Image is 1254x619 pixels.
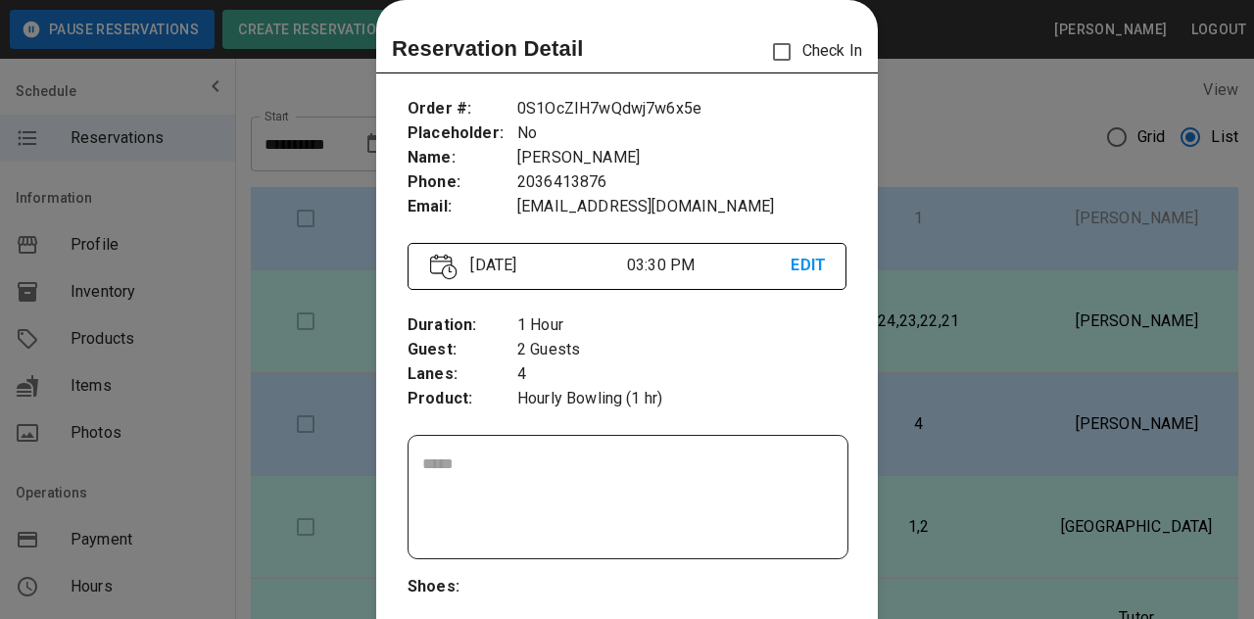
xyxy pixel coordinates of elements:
[408,97,517,121] p: Order # :
[627,254,792,277] p: 03:30 PM
[517,121,846,146] p: No
[408,575,517,599] p: Shoes :
[408,338,517,362] p: Guest :
[408,121,517,146] p: Placeholder :
[408,170,517,195] p: Phone :
[517,338,846,362] p: 2 Guests
[517,170,846,195] p: 2036413876
[430,254,458,280] img: Vector
[517,97,846,121] p: 0S1OcZIH7wQdwj7w6x5e
[408,313,517,338] p: Duration :
[791,254,823,278] p: EDIT
[517,362,846,387] p: 4
[408,387,517,411] p: Product :
[517,313,846,338] p: 1 Hour
[408,146,517,170] p: Name :
[462,254,627,277] p: [DATE]
[408,362,517,387] p: Lanes :
[517,387,846,411] p: Hourly Bowling (1 hr)
[517,195,846,219] p: [EMAIL_ADDRESS][DOMAIN_NAME]
[408,195,517,219] p: Email :
[517,146,846,170] p: [PERSON_NAME]
[392,32,584,65] p: Reservation Detail
[761,31,862,72] p: Check In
